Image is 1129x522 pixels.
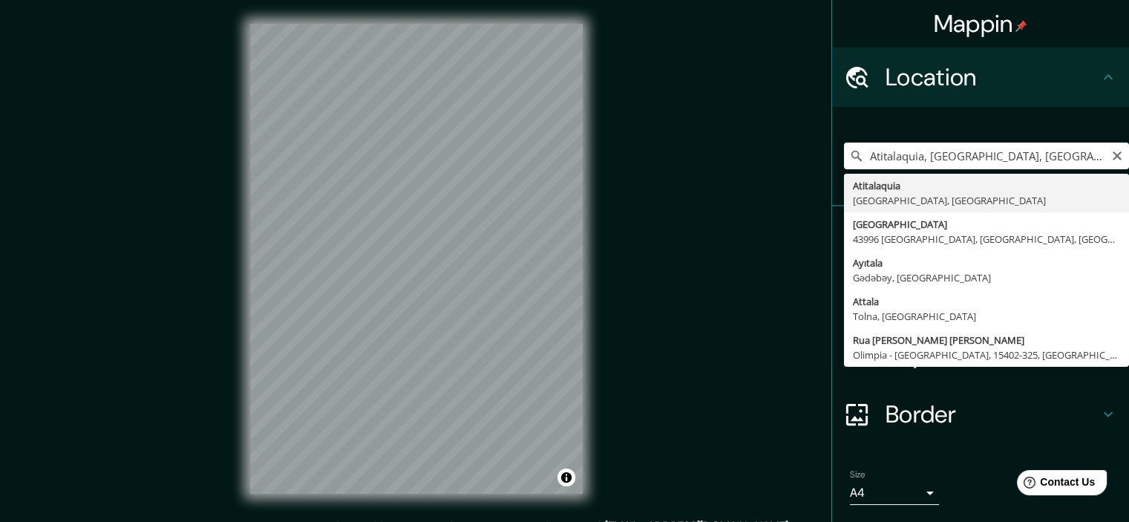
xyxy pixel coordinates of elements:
[832,266,1129,325] div: Style
[853,232,1120,247] div: 43996 [GEOGRAPHIC_DATA], [GEOGRAPHIC_DATA], [GEOGRAPHIC_DATA]
[557,469,575,486] button: Toggle attribution
[853,255,1120,270] div: Ayıtala
[886,62,1099,92] h4: Location
[886,340,1099,370] h4: Layout
[1015,20,1027,32] img: pin-icon.png
[250,24,583,494] canvas: Map
[853,270,1120,285] div: Gədəbəy, [GEOGRAPHIC_DATA]
[844,143,1129,169] input: Pick your city or area
[832,48,1129,107] div: Location
[1111,148,1123,162] button: Clear
[886,399,1099,429] h4: Border
[850,469,865,481] label: Size
[853,178,1120,193] div: Atitalaquia
[853,217,1120,232] div: [GEOGRAPHIC_DATA]
[832,206,1129,266] div: Pins
[934,9,1028,39] h4: Mappin
[853,193,1120,208] div: [GEOGRAPHIC_DATA], [GEOGRAPHIC_DATA]
[850,481,939,505] div: A4
[997,464,1113,506] iframe: Help widget launcher
[853,333,1120,348] div: Rua [PERSON_NAME] [PERSON_NAME]
[832,325,1129,385] div: Layout
[853,309,1120,324] div: Tolna, [GEOGRAPHIC_DATA]
[832,385,1129,444] div: Border
[853,348,1120,362] div: Olimpia - [GEOGRAPHIC_DATA], 15402-325, [GEOGRAPHIC_DATA]
[853,294,1120,309] div: Attala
